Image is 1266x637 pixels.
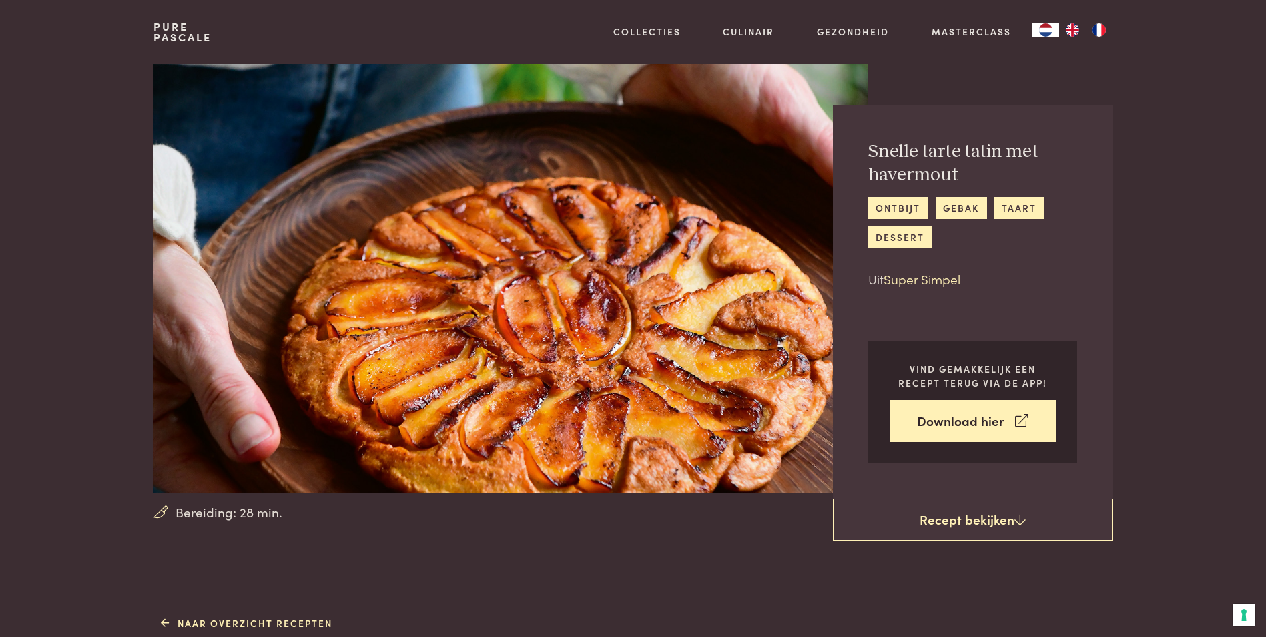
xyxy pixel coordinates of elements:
[1032,23,1059,37] a: NL
[1086,23,1113,37] a: FR
[936,197,987,219] a: gebak
[994,197,1044,219] a: taart
[1233,604,1255,626] button: Uw voorkeuren voor toestemming voor trackingtechnologieën
[153,64,867,493] img: Snelle tarte tatin met havermout
[890,400,1056,442] a: Download hier
[868,270,1077,289] p: Uit
[868,226,932,248] a: dessert
[1032,23,1113,37] aside: Language selected: Nederlands
[1059,23,1113,37] ul: Language list
[890,362,1056,389] p: Vind gemakkelijk een recept terug via de app!
[613,25,681,39] a: Collecties
[723,25,774,39] a: Culinair
[176,503,282,522] span: Bereiding: 28 min.
[868,140,1077,186] h2: Snelle tarte tatin met havermout
[884,270,960,288] a: Super Simpel
[817,25,889,39] a: Gezondheid
[932,25,1011,39] a: Masterclass
[1032,23,1059,37] div: Language
[868,197,928,219] a: ontbijt
[153,21,212,43] a: PurePascale
[1059,23,1086,37] a: EN
[161,616,332,630] a: Naar overzicht recepten
[833,499,1113,542] a: Recept bekijken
